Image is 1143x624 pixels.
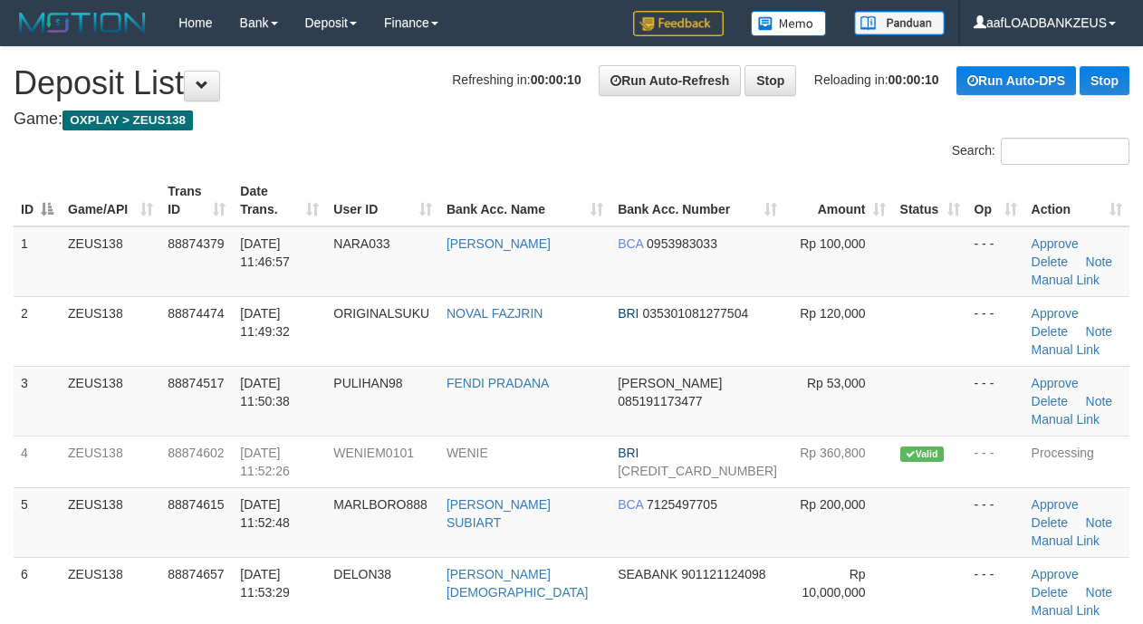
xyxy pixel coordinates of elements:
[618,497,643,512] span: BCA
[1032,533,1100,548] a: Manual Link
[1032,412,1100,427] a: Manual Link
[784,175,893,226] th: Amount: activate to sort column ascending
[168,306,224,321] span: 88874474
[610,175,784,226] th: Bank Acc. Number: activate to sort column ascending
[333,497,427,512] span: MARLBORO888
[952,138,1129,165] label: Search:
[642,306,748,321] span: Copy 035301081277504 to clipboard
[168,497,224,512] span: 88874615
[893,175,967,226] th: Status: activate to sort column ascending
[807,376,866,390] span: Rp 53,000
[531,72,581,87] strong: 00:00:10
[14,366,61,436] td: 3
[14,175,61,226] th: ID: activate to sort column descending
[447,446,488,460] a: WENIE
[14,226,61,297] td: 1
[14,110,1129,129] h4: Game:
[800,236,865,251] span: Rp 100,000
[447,306,543,321] a: NOVAL FAZJRIN
[1032,324,1068,339] a: Delete
[967,436,1024,487] td: - - -
[967,296,1024,366] td: - - -
[751,11,827,36] img: Button%20Memo.svg
[168,236,224,251] span: 88874379
[333,306,429,321] span: ORIGINALSUKU
[61,175,160,226] th: Game/API: activate to sort column ascending
[900,446,944,462] span: Valid transaction
[61,226,160,297] td: ZEUS138
[967,487,1024,557] td: - - -
[618,236,643,251] span: BCA
[854,11,945,35] img: panduan.png
[1086,324,1113,339] a: Note
[1086,515,1113,530] a: Note
[1032,497,1079,512] a: Approve
[61,436,160,487] td: ZEUS138
[1032,394,1068,408] a: Delete
[618,567,677,581] span: SEABANK
[956,66,1076,95] a: Run Auto-DPS
[14,436,61,487] td: 4
[1086,394,1113,408] a: Note
[14,9,151,36] img: MOTION_logo.png
[439,175,610,226] th: Bank Acc. Name: activate to sort column ascending
[447,567,589,600] a: [PERSON_NAME][DEMOGRAPHIC_DATA]
[800,446,865,460] span: Rp 360,800
[618,446,639,460] span: BRI
[1032,603,1100,618] a: Manual Link
[61,487,160,557] td: ZEUS138
[1086,585,1113,600] a: Note
[888,72,939,87] strong: 00:00:10
[233,175,326,226] th: Date Trans.: activate to sort column ascending
[744,65,796,96] a: Stop
[1086,254,1113,269] a: Note
[168,446,224,460] span: 88874602
[1032,567,1079,581] a: Approve
[240,306,290,339] span: [DATE] 11:49:32
[681,567,765,581] span: Copy 901121124098 to clipboard
[633,11,724,36] img: Feedback.jpg
[240,567,290,600] span: [DATE] 11:53:29
[1032,306,1079,321] a: Approve
[240,446,290,478] span: [DATE] 11:52:26
[14,296,61,366] td: 2
[61,366,160,436] td: ZEUS138
[814,72,939,87] span: Reloading in:
[647,236,717,251] span: Copy 0953983033 to clipboard
[447,236,551,251] a: [PERSON_NAME]
[618,464,777,478] span: Copy 343401042797536 to clipboard
[240,376,290,408] span: [DATE] 11:50:38
[168,567,224,581] span: 88874657
[800,497,865,512] span: Rp 200,000
[599,65,741,96] a: Run Auto-Refresh
[333,567,391,581] span: DELON38
[168,376,224,390] span: 88874517
[447,376,550,390] a: FENDI PRADANA
[333,236,389,251] span: NARA033
[240,236,290,269] span: [DATE] 11:46:57
[1024,175,1129,226] th: Action: activate to sort column ascending
[618,306,639,321] span: BRI
[14,487,61,557] td: 5
[618,394,702,408] span: Copy 085191173477 to clipboard
[967,175,1024,226] th: Op: activate to sort column ascending
[333,446,414,460] span: WENIEM0101
[800,306,865,321] span: Rp 120,000
[802,567,865,600] span: Rp 10,000,000
[1032,236,1079,251] a: Approve
[1001,138,1129,165] input: Search:
[967,366,1024,436] td: - - -
[1032,342,1100,357] a: Manual Link
[62,110,193,130] span: OXPLAY > ZEUS138
[1024,436,1129,487] td: Processing
[326,175,439,226] th: User ID: activate to sort column ascending
[1032,585,1068,600] a: Delete
[1032,376,1079,390] a: Approve
[240,497,290,530] span: [DATE] 11:52:48
[160,175,233,226] th: Trans ID: activate to sort column ascending
[1080,66,1129,95] a: Stop
[618,376,722,390] span: [PERSON_NAME]
[1032,254,1068,269] a: Delete
[14,65,1129,101] h1: Deposit List
[1032,273,1100,287] a: Manual Link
